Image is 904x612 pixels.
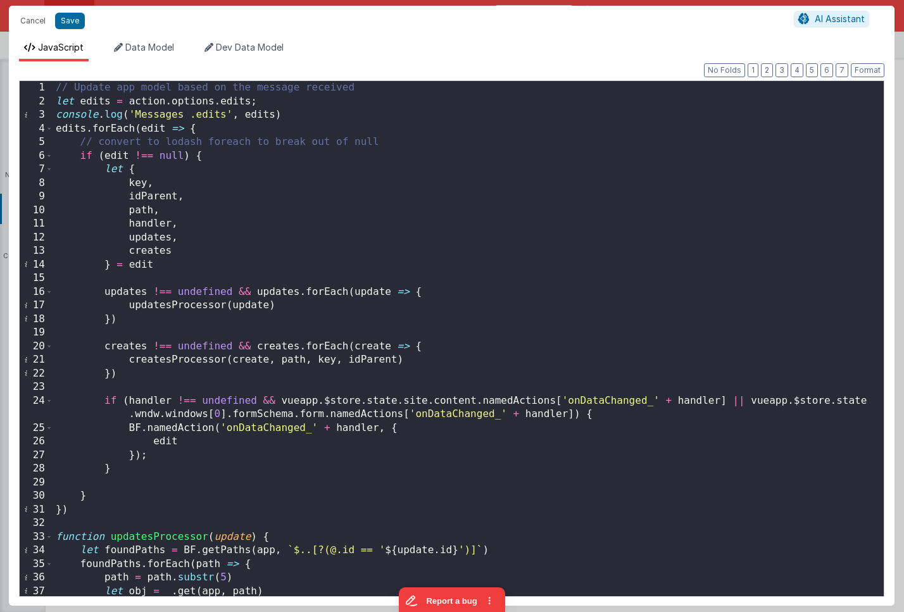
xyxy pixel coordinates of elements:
button: No Folds [704,63,745,77]
div: 9 [20,190,53,204]
div: 24 [20,394,53,422]
div: 35 [20,558,53,571]
div: 26 [20,435,53,449]
div: 13 [20,244,53,258]
div: 16 [20,285,53,299]
div: 3 [20,108,53,122]
div: 6 [20,149,53,163]
div: 14 [20,258,53,272]
div: 34 [20,544,53,558]
button: 4 [791,63,803,77]
div: 19 [20,326,53,340]
div: 22 [20,367,53,381]
div: 28 [20,462,53,476]
div: 37 [20,585,53,599]
div: 18 [20,313,53,327]
div: 10 [20,204,53,218]
button: AI Assistant [794,11,869,27]
button: 7 [836,63,848,77]
div: 32 [20,516,53,530]
div: 7 [20,163,53,177]
div: 17 [20,299,53,313]
div: 36 [20,571,53,585]
div: 1 [20,81,53,95]
div: 2 [20,95,53,109]
button: 3 [775,63,788,77]
button: 2 [761,63,773,77]
span: AI Assistant [815,13,865,24]
button: Save [55,13,85,29]
div: 21 [20,353,53,367]
div: 12 [20,231,53,245]
div: 30 [20,489,53,503]
div: 23 [20,380,53,394]
div: 15 [20,272,53,285]
button: Cancel [14,12,52,30]
span: Data Model [125,42,174,53]
div: 5 [20,135,53,149]
button: 5 [806,63,818,77]
div: 29 [20,476,53,490]
div: 11 [20,217,53,231]
div: 4 [20,122,53,136]
button: 1 [748,63,758,77]
div: 8 [20,177,53,190]
span: Dev Data Model [216,42,284,53]
span: JavaScript [38,42,84,53]
div: 27 [20,449,53,463]
button: Format [851,63,884,77]
div: 25 [20,422,53,435]
div: 31 [20,503,53,517]
button: 6 [820,63,833,77]
div: 33 [20,530,53,544]
div: 20 [20,340,53,354]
